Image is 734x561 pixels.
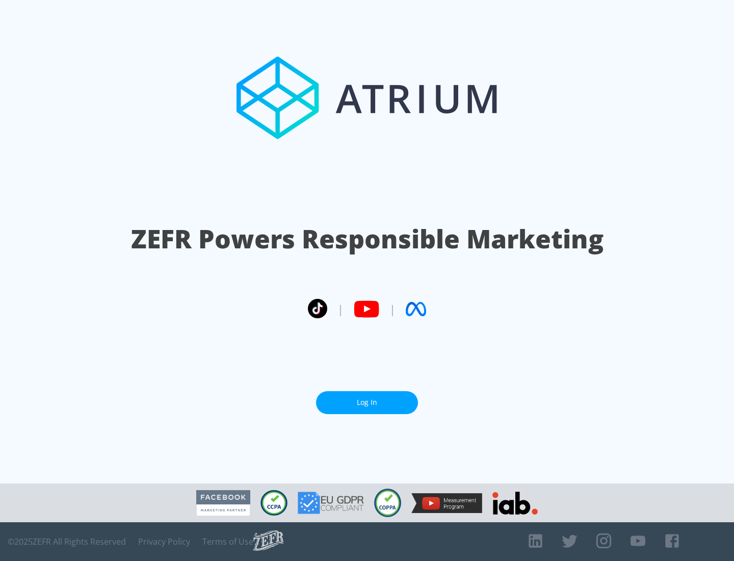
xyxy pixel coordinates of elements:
a: Log In [316,391,418,414]
h1: ZEFR Powers Responsible Marketing [131,221,604,257]
a: Privacy Policy [138,537,190,547]
img: IAB [492,492,538,515]
img: Facebook Marketing Partner [196,490,250,516]
img: CCPA Compliant [260,490,287,516]
a: Terms of Use [202,537,253,547]
span: © 2025 ZEFR All Rights Reserved [8,537,126,547]
img: GDPR Compliant [298,492,364,514]
img: COPPA Compliant [374,489,401,517]
span: | [389,301,396,317]
img: YouTube Measurement Program [411,493,482,513]
span: | [337,301,344,317]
